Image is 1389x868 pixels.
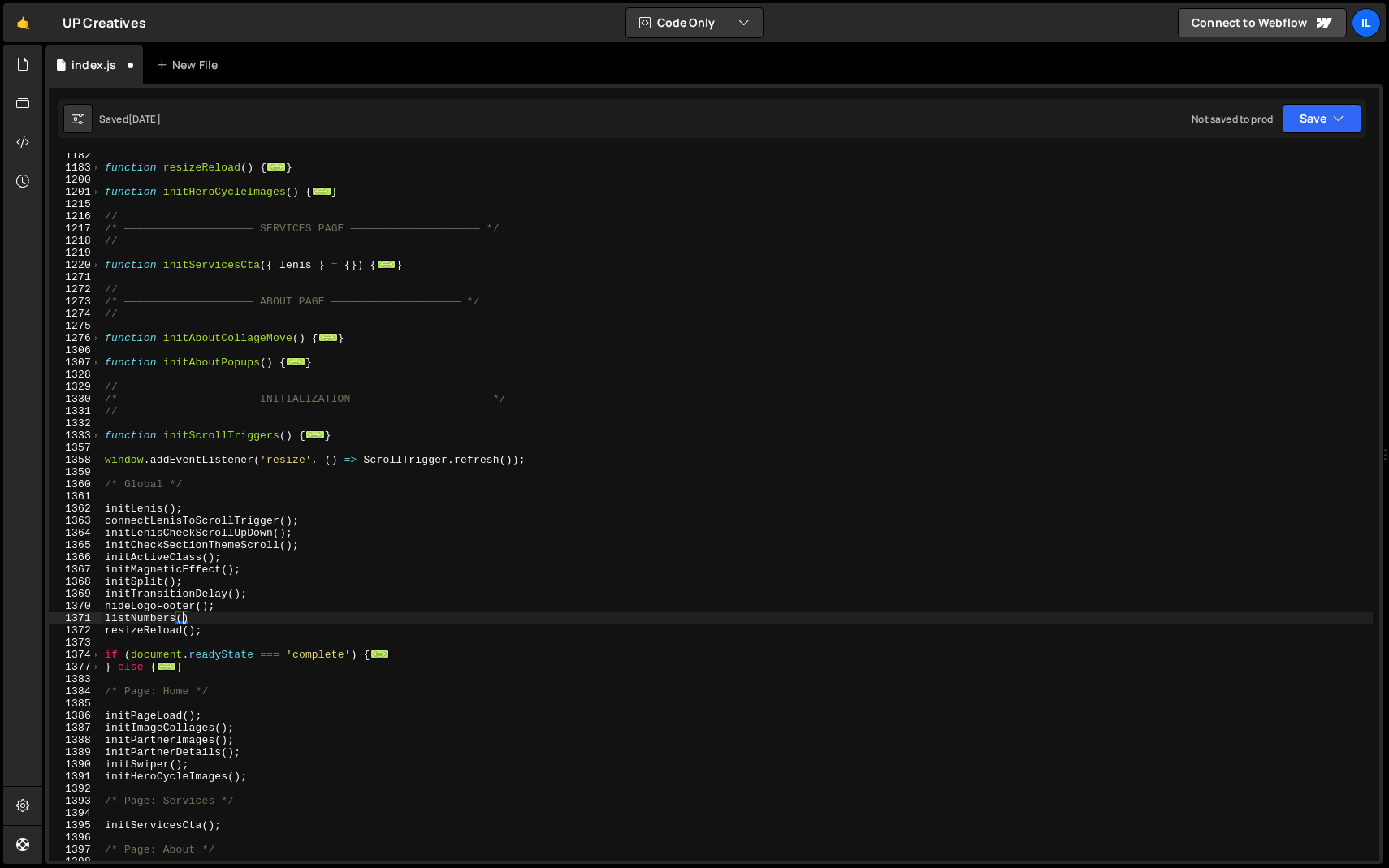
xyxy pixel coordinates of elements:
[49,661,102,673] div: 1377
[49,710,102,722] div: 1386
[49,393,102,405] div: 1330
[49,405,102,417] div: 1331
[49,381,102,393] div: 1329
[370,650,389,659] span: ...
[49,235,102,247] div: 1218
[49,600,102,612] div: 1370
[49,673,102,685] div: 1383
[286,357,305,366] span: ...
[49,186,102,198] div: 1201
[49,564,102,576] div: 1367
[266,162,286,171] span: ...
[49,758,102,771] div: 1390
[49,722,102,734] div: 1387
[49,210,102,222] div: 1216
[49,503,102,515] div: 1362
[49,296,102,308] div: 1273
[49,746,102,758] div: 1389
[49,344,102,356] div: 1306
[49,771,102,783] div: 1391
[1192,112,1273,126] div: Not saved to prod
[128,112,161,126] div: [DATE]
[1352,8,1381,37] a: Il
[71,57,116,73] div: index.js
[49,369,102,381] div: 1328
[49,222,102,235] div: 1217
[49,783,102,795] div: 1392
[49,795,102,807] div: 1393
[49,649,102,661] div: 1374
[49,320,102,332] div: 1275
[49,149,102,162] div: 1182
[305,430,325,439] span: ...
[3,3,43,42] a: 🤙
[49,612,102,624] div: 1371
[49,174,102,186] div: 1200
[49,162,102,174] div: 1183
[626,8,763,37] button: Code Only
[49,588,102,600] div: 1369
[49,454,102,466] div: 1358
[318,333,338,342] span: ...
[49,198,102,210] div: 1215
[312,187,331,196] span: ...
[49,332,102,344] div: 1276
[49,259,102,271] div: 1220
[49,637,102,649] div: 1373
[376,260,396,269] span: ...
[49,515,102,527] div: 1363
[49,844,102,856] div: 1397
[49,247,102,259] div: 1219
[156,57,224,73] div: New File
[49,417,102,430] div: 1332
[49,685,102,697] div: 1384
[49,430,102,442] div: 1333
[1178,8,1347,37] a: Connect to Webflow
[49,308,102,320] div: 1274
[49,831,102,844] div: 1396
[49,466,102,478] div: 1359
[49,539,102,551] div: 1365
[49,356,102,369] div: 1307
[63,13,146,32] div: UP Creatives
[49,624,102,637] div: 1372
[49,807,102,819] div: 1394
[49,734,102,746] div: 1388
[49,576,102,588] div: 1368
[49,819,102,831] div: 1395
[49,697,102,710] div: 1385
[49,271,102,283] div: 1271
[1283,104,1361,133] button: Save
[49,283,102,296] div: 1272
[49,856,102,868] div: 1398
[157,662,176,671] span: ...
[49,527,102,539] div: 1364
[49,551,102,564] div: 1366
[49,478,102,490] div: 1360
[49,442,102,454] div: 1357
[49,490,102,503] div: 1361
[99,112,161,126] div: Saved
